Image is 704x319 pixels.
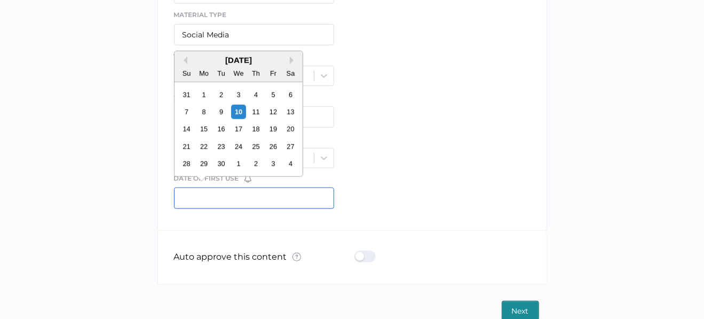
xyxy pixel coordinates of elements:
[196,139,211,154] div: Choose Monday, September 22nd, 2025
[196,122,211,136] div: Choose Monday, September 15th, 2025
[178,86,299,173] div: month 2025-09
[231,139,246,154] div: Choose Wednesday, September 24th, 2025
[180,57,187,64] button: Previous Month
[213,122,228,136] div: Choose Tuesday, September 16th, 2025
[231,105,246,119] div: Choose Wednesday, September 10th, 2025
[292,253,301,261] img: tooltip-default.0a89c667.svg
[248,139,263,154] div: Choose Thursday, September 25th, 2025
[266,157,280,171] div: Choose Friday, October 3rd, 2025
[196,105,211,119] div: Choose Monday, September 8th, 2025
[248,157,263,171] div: Choose Thursday, October 2nd, 2025
[213,66,228,81] div: Tu
[248,66,263,81] div: Th
[283,122,297,136] div: Choose Saturday, September 20th, 2025
[283,66,297,81] div: Sa
[174,252,301,264] p: Auto approve this content
[174,11,227,19] span: Material Type
[231,66,246,81] div: We
[266,105,280,119] div: Choose Friday, September 12th, 2025
[179,66,194,81] div: Su
[179,105,194,119] div: Choose Sunday, September 7th, 2025
[283,105,297,119] div: Choose Saturday, September 13th, 2025
[213,157,228,171] div: Choose Tuesday, September 30th, 2025
[266,139,280,154] div: Choose Friday, September 26th, 2025
[213,105,228,119] div: Choose Tuesday, September 9th, 2025
[266,87,280,102] div: Choose Friday, September 5th, 2025
[213,139,228,154] div: Choose Tuesday, September 23rd, 2025
[179,139,194,154] div: Choose Sunday, September 21st, 2025
[196,87,211,102] div: Choose Monday, September 1st, 2025
[283,157,297,171] div: Choose Saturday, October 4th, 2025
[196,66,211,81] div: Mo
[196,157,211,171] div: Choose Monday, September 29th, 2025
[248,87,263,102] div: Choose Thursday, September 4th, 2025
[231,122,246,136] div: Choose Wednesday, September 17th, 2025
[283,139,297,154] div: Choose Saturday, September 27th, 2025
[213,87,228,102] div: Choose Tuesday, September 2nd, 2025
[248,105,263,119] div: Choose Thursday, September 11th, 2025
[266,66,280,81] div: Fr
[179,122,194,136] div: Choose Sunday, September 14th, 2025
[231,157,246,171] div: Choose Wednesday, October 1st, 2025
[179,87,194,102] div: Choose Sunday, August 31st, 2025
[290,57,297,64] button: Next Month
[266,122,280,136] div: Choose Friday, September 19th, 2025
[231,87,246,102] div: Choose Wednesday, September 3rd, 2025
[175,56,303,65] div: [DATE]
[179,157,194,171] div: Choose Sunday, September 28th, 2025
[283,87,297,102] div: Choose Saturday, September 6th, 2025
[248,122,263,136] div: Choose Thursday, September 18th, 2025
